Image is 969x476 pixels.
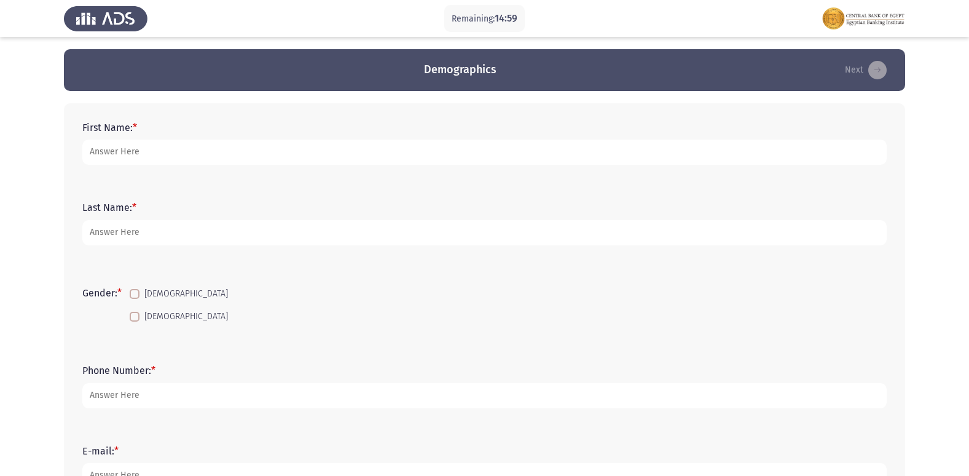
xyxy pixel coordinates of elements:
[841,60,890,80] button: load next page
[82,383,887,408] input: add answer text
[144,287,228,301] span: [DEMOGRAPHIC_DATA]
[424,62,496,77] h3: Demographics
[495,12,517,24] span: 14:59
[82,202,136,213] label: Last Name:
[82,287,122,299] label: Gender:
[82,365,155,376] label: Phone Number:
[82,122,137,133] label: First Name:
[82,220,887,245] input: add answer text
[144,309,228,324] span: [DEMOGRAPHIC_DATA]
[82,140,887,165] input: add answer text
[822,1,905,36] img: Assessment logo of FOCUS Assessment 3 Modules EN
[452,11,517,26] p: Remaining:
[64,1,147,36] img: Assess Talent Management logo
[82,445,119,457] label: E-mail:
